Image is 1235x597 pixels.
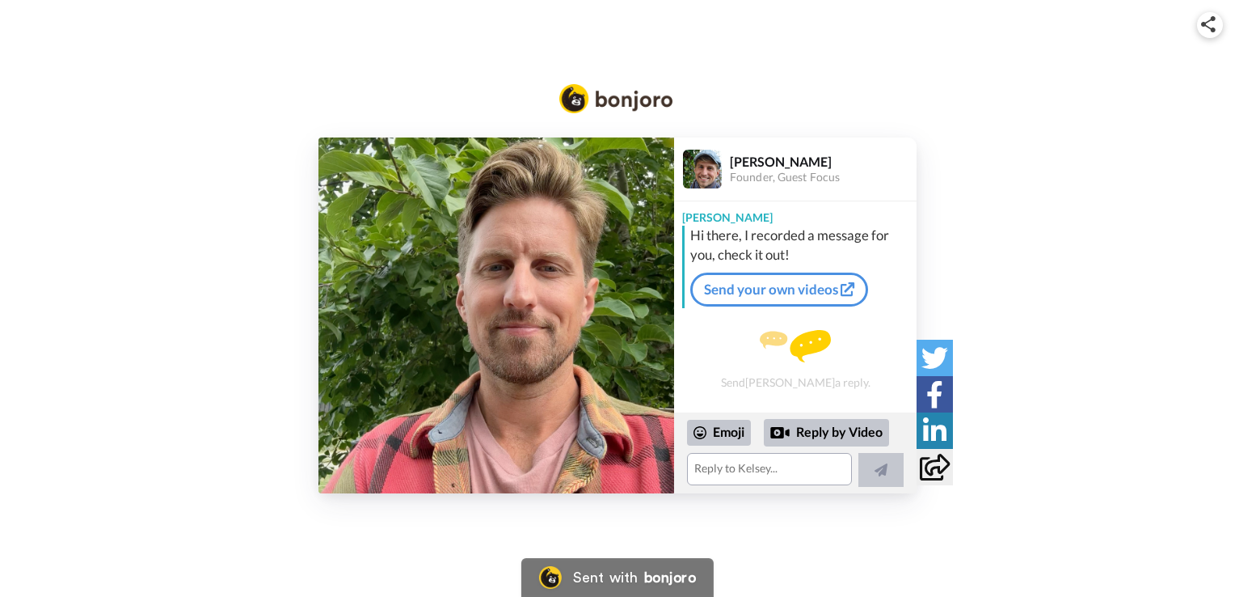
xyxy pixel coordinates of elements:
[690,226,913,265] div: Hi there, I recorded a message for you, check it out!
[674,315,917,404] div: Send [PERSON_NAME] a reply.
[674,201,917,226] div: [PERSON_NAME]
[318,138,674,493] img: b45046c2-ce10-4429-9524-e5c72fb399df-thumb.jpg
[730,154,916,169] div: [PERSON_NAME]
[730,171,916,184] div: Founder, Guest Focus
[687,420,751,446] div: Emoji
[1201,16,1216,32] img: ic_share.svg
[764,419,889,447] div: Reply by Video
[559,84,672,113] img: Bonjoro Logo
[770,423,790,442] div: Reply by Video
[760,330,831,362] img: message.svg
[690,273,868,307] a: Send your own videos
[683,150,722,188] img: Profile Image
